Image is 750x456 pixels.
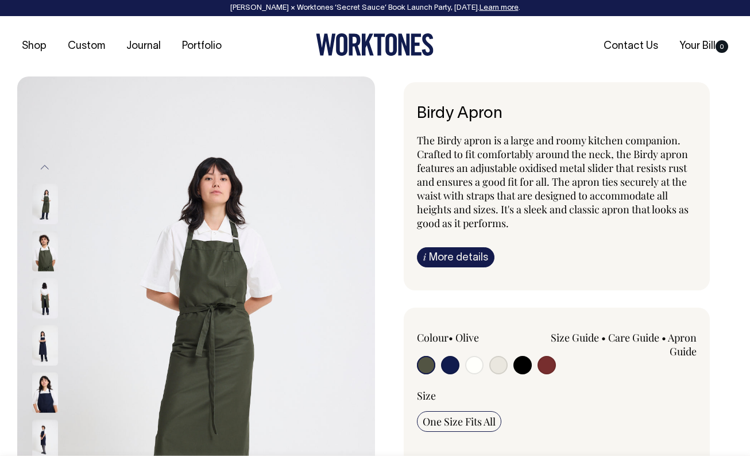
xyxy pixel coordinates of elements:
button: Previous [36,155,53,181]
a: iMore details [417,247,494,267]
span: • [601,331,606,344]
h6: Birdy Apron [417,105,697,123]
img: olive [32,278,58,318]
a: Contact Us [599,37,663,56]
img: olive [32,231,58,271]
span: • [449,331,453,344]
img: dark-navy [32,372,58,412]
a: Journal [122,37,165,56]
a: Size Guide [551,331,599,344]
a: Portfolio [177,37,226,56]
span: • [662,331,666,344]
a: Custom [63,37,110,56]
input: One Size Fits All [417,411,501,432]
div: Size [417,389,697,403]
a: Your Bill0 [675,37,733,56]
label: Olive [455,331,479,344]
div: Colour [417,331,529,344]
img: dark-navy [32,325,58,365]
span: i [423,251,426,263]
a: Care Guide [608,331,659,344]
div: [PERSON_NAME] × Worktones ‘Secret Sauce’ Book Launch Party, [DATE]. . [11,4,739,12]
a: Apron Guide [668,331,697,358]
span: 0 [716,40,728,53]
img: olive [32,183,58,224]
span: One Size Fits All [423,415,496,428]
a: Shop [17,37,51,56]
a: Learn more [480,5,519,12]
span: The Birdy apron is a large and roomy kitchen companion. Crafted to fit comfortably around the nec... [417,133,689,230]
